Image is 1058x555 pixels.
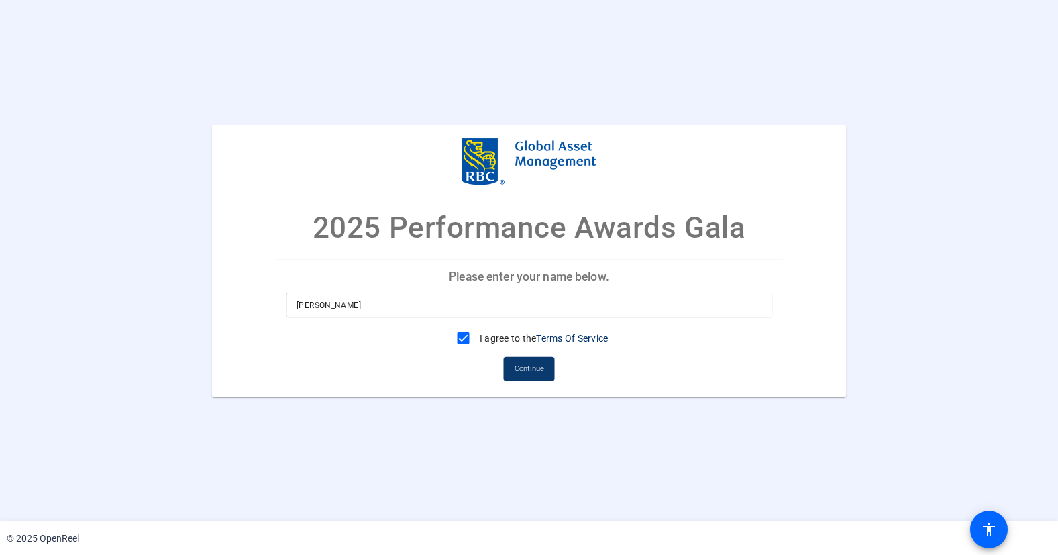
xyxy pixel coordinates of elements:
[275,260,783,292] p: Please enter your name below.
[515,359,544,379] span: Continue
[504,357,555,381] button: Continue
[981,521,997,538] mat-icon: accessibility
[477,332,609,345] label: I agree to the
[462,138,596,185] img: company-logo
[313,205,745,249] p: 2025 Performance Awards Gala
[7,532,79,546] div: © 2025 OpenReel
[536,333,608,344] a: Terms Of Service
[297,297,761,313] input: Enter your name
